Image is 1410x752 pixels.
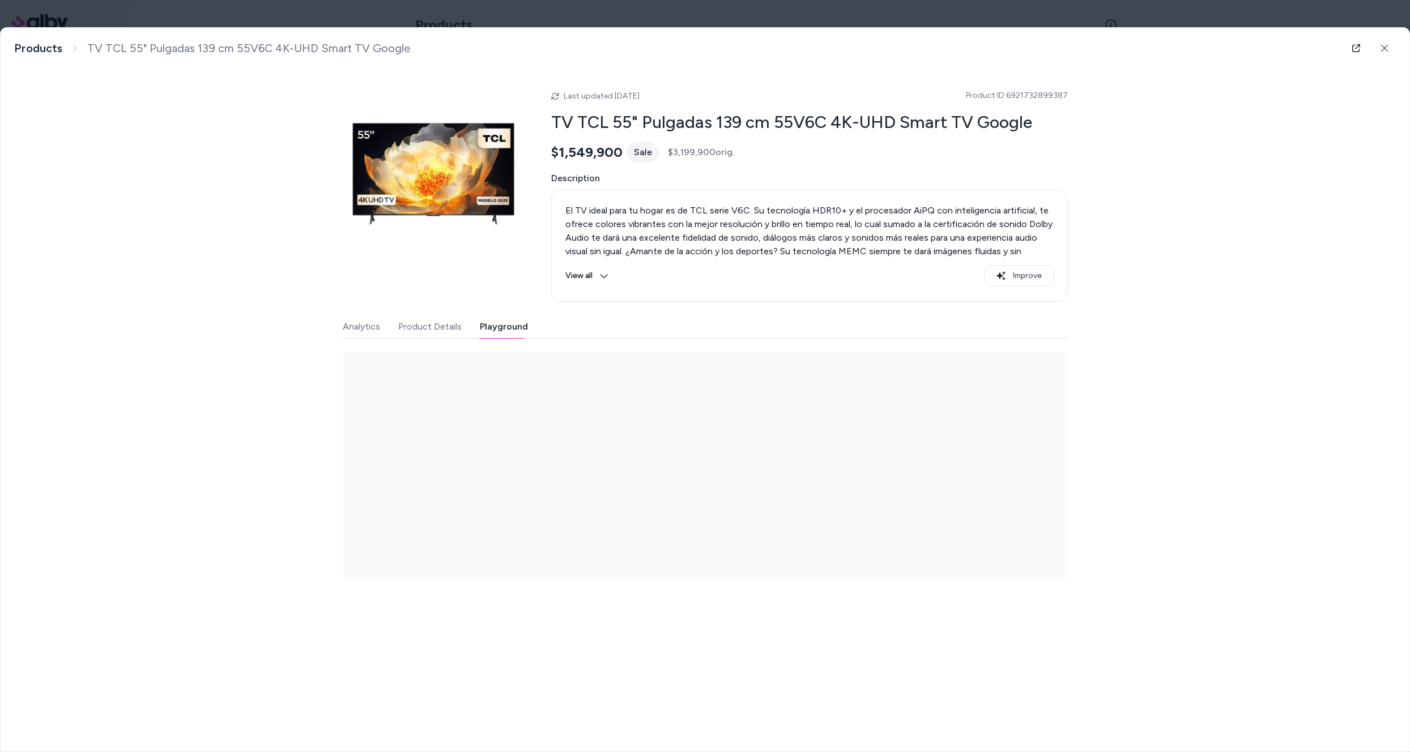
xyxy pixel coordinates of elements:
[565,204,1054,285] p: El TV ideal para tu hogar es de TCL serie V6C. Su tecnología HDR10+ y el procesador AiPQ con inte...
[668,146,734,159] span: $3,199,900 orig.
[551,144,623,161] span: $1,549,900
[966,90,1068,101] span: Product ID: 6921732899387
[551,112,1068,133] h2: TV TCL 55" Pulgadas 139 cm 55V6C 4K-UHD Smart TV Google
[14,41,410,55] nav: breadcrumb
[398,315,462,338] button: Product Details
[564,91,640,101] span: Last updated [DATE]
[343,82,524,263] img: 6921732899387-001-310Wx310H
[551,172,1068,185] span: Description
[565,265,608,287] button: View all
[985,265,1054,287] button: Improve
[480,315,528,338] button: Playground
[87,41,410,55] span: TV TCL 55" Pulgadas 139 cm 55V6C 4K-UHD Smart TV Google
[14,41,62,55] a: Products
[627,142,659,163] div: Sale
[343,315,380,338] button: Analytics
